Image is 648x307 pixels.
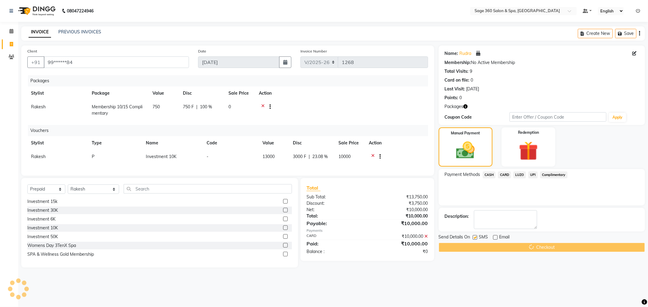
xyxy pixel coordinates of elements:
[445,171,480,178] span: Payment Methods
[498,171,511,178] span: CARD
[67,2,94,19] b: 08047224946
[367,248,433,255] div: ₹0
[259,136,289,150] th: Value
[307,228,428,233] div: Payments
[335,136,365,150] th: Sale Price
[445,59,639,66] div: No Active Membership
[27,234,58,240] div: Investment 50K
[450,140,481,161] img: _cash.svg
[367,233,433,240] div: ₹10,000.00
[367,207,433,213] div: ₹10,000.00
[31,104,46,110] span: Rakesh
[528,171,538,178] span: UPI
[179,86,225,100] th: Disc
[460,50,471,57] a: Rudra
[302,194,367,200] div: Sub Total:
[27,216,56,222] div: Investment 6K
[28,125,433,136] div: Vouchers
[27,136,88,150] th: Stylist
[92,104,142,116] span: Membership 10/15 Complimentary
[27,86,88,100] th: Stylist
[302,240,367,247] div: Paid:
[445,103,464,110] span: Packages
[27,225,58,231] div: Investment 10K
[518,130,539,135] label: Redemption
[513,139,544,163] img: _gift.svg
[445,77,470,83] div: Card on file:
[338,154,351,159] span: 10000
[255,86,428,100] th: Action
[27,251,94,258] div: SPA & Wellness Gold Membership
[367,240,433,247] div: ₹10,000.00
[499,234,510,241] span: Email
[228,104,231,110] span: 0
[302,233,367,240] div: CARD
[15,2,57,19] img: logo
[307,185,321,191] span: Total
[27,198,57,205] div: Investment 15k
[183,104,194,110] span: 750 F
[302,213,367,219] div: Total:
[460,95,462,101] div: 0
[29,27,51,38] a: INVOICE
[300,49,327,54] label: Invoice Number
[58,29,101,35] a: PREVIOUS INVOICES
[445,114,509,120] div: Coupon Code
[31,154,46,159] span: Rakesh
[146,154,177,159] span: Investment 10K
[578,29,613,38] button: Create New
[466,86,479,92] div: [DATE]
[28,75,433,86] div: Packages
[302,200,367,207] div: Discount:
[367,200,433,207] div: ₹3,750.00
[451,130,480,136] label: Manual Payment
[27,242,76,249] div: Womens Day 3TenX Spa
[262,154,275,159] span: 13000
[367,194,433,200] div: ₹13,750.00
[289,136,335,150] th: Disc
[27,56,44,68] button: +91
[470,68,472,75] div: 9
[609,113,626,122] button: Apply
[445,59,471,66] div: Membership:
[445,86,465,92] div: Last Visit:
[44,56,189,68] input: Search by Name/Mobile/Email/Code
[365,136,428,150] th: Action
[302,248,367,255] div: Balance :
[27,207,58,214] div: Investment 30K
[124,184,292,194] input: Search
[149,86,179,100] th: Value
[198,49,206,54] label: Date
[445,213,469,220] div: Description:
[203,136,259,150] th: Code
[309,153,310,160] span: |
[302,220,367,227] div: Payable:
[293,153,306,160] span: 3000 F
[88,86,149,100] th: Package
[88,136,142,150] th: Type
[367,213,433,219] div: ₹10,000.00
[27,49,37,54] label: Client
[479,234,488,241] span: SMS
[513,171,526,178] span: LUZO
[615,29,636,38] button: Save
[207,154,208,159] span: -
[445,95,458,101] div: Points:
[445,50,458,57] div: Name:
[471,77,473,83] div: 0
[225,86,255,100] th: Sale Price
[312,153,328,160] span: 23.08 %
[153,104,160,110] span: 750
[142,136,203,150] th: Name
[540,171,567,178] span: Complimentary
[509,112,607,122] input: Enter Offer / Coupon Code
[367,220,433,227] div: ₹10,000.00
[88,150,142,165] td: P
[483,171,496,178] span: CASH
[302,207,367,213] div: Net:
[439,234,470,241] span: Send Details On
[200,104,212,110] span: 100 %
[196,104,197,110] span: |
[445,68,469,75] div: Total Visits:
